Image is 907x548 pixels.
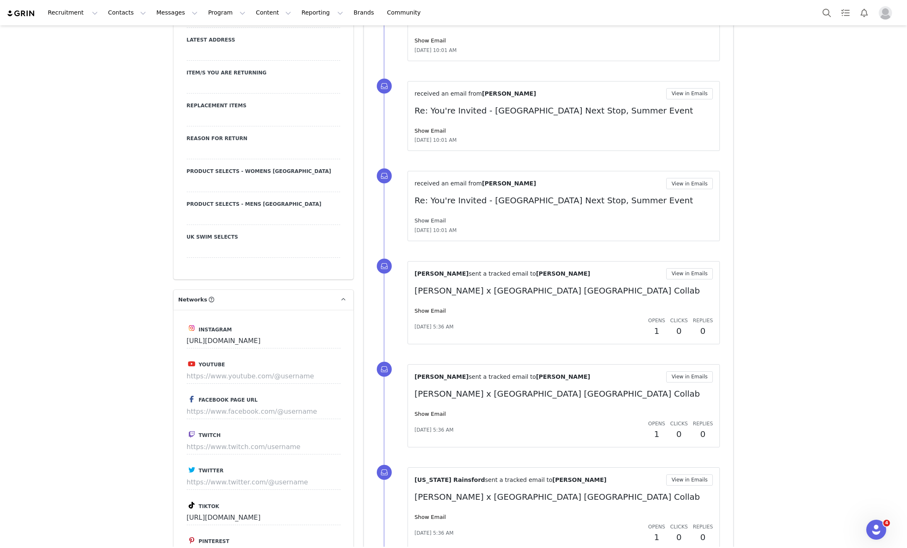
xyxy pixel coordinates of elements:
button: Program [203,3,250,22]
h2: 0 [670,325,687,337]
span: Twitter [199,468,224,474]
span: hesitate to contact us. [171,148,227,154]
img: placeholder-profile.jpg [879,6,892,20]
input: https://www.instagram.com/username [187,333,341,348]
div: Lily ✨ [3,64,283,212]
label: Reason for Return [187,135,340,142]
blockquote: On [DATE] 3:35 pm, [GEOGRAPHIC_DATA] Influencer <[EMAIL_ADDRESS][DOMAIN_NAME]> wrote: [20,90,267,110]
a: Brands [348,3,381,22]
span: 💙 [147,160,154,167]
button: View in Emails [666,268,713,279]
div: Yes of course, I have just chosen my selects from the gifting link [US_STATE] sent to me [DATE] 🫶🏽 [3,51,283,58]
label: UK Swim Selects [187,233,340,241]
a: Instagram [20,206,46,212]
button: Content [251,3,296,22]
span: still interested in collaborating with [GEOGRAPHIC_DATA]. If you have any questions or need [20,141,259,154]
span: information, [127,148,158,154]
a: Show Email [415,411,446,417]
label: Product Selects - WOMENS [GEOGRAPHIC_DATA] [187,168,340,175]
a: Show Email [415,128,446,134]
a: Show Email [415,308,446,314]
button: Recruitment [43,3,103,22]
span: 4 [883,520,890,526]
span: We are looking forward to hearing back from you! [20,160,147,167]
a: Community [382,3,430,22]
span: @citybeachaustralia [20,193,72,199]
span: Clicks [670,524,687,530]
span: [PERSON_NAME] [536,373,590,380]
button: Search [818,3,836,22]
div: Report Suspicious [215,13,277,27]
button: Notifications [855,3,873,22]
h2: 0 [670,531,687,543]
p: Re: You're Invited - [GEOGRAPHIC_DATA] Next Stop, Summer Event [415,104,713,117]
label: Item/s you are returning [187,69,340,77]
span: [US_STATE] Rainsford [415,476,485,483]
a: Show Email [415,514,446,520]
img: instagram.svg [188,325,195,331]
button: Profile [874,6,900,20]
div: This message came from outside your organization. [10,20,125,27]
button: View in Emails [666,474,713,486]
span: Pinterest [199,538,230,544]
p: [PERSON_NAME] [20,173,267,212]
input: https://www.youtube.com/@username [187,369,341,384]
a: Show Email [415,37,446,44]
button: View in Emails [666,88,713,99]
button: View in Emails [666,371,713,383]
h2: 0 [693,428,713,440]
p: [PERSON_NAME] x [GEOGRAPHIC_DATA] [GEOGRAPHIC_DATA] Collab [415,491,713,503]
button: View in Emails [666,178,713,189]
span: additional [102,148,127,154]
a: grin logo [7,10,36,17]
iframe: Intercom live chat [866,520,886,540]
span: sent a tracked email to [485,476,552,483]
span: Opens [648,318,665,323]
span: Networks [178,296,208,304]
h2: 1 [648,531,665,543]
p: [PERSON_NAME] x [GEOGRAPHIC_DATA] [GEOGRAPHIC_DATA] Collab [415,388,713,400]
h2: 1 [648,428,665,440]
span: | [46,206,47,212]
span: Facebook Page URL [199,397,258,403]
span: Instagram [199,327,232,333]
span: [PERSON_NAME] [415,373,469,380]
span: [PERSON_NAME] [482,180,536,187]
div: This Message Is From an External Sender [10,12,125,19]
span: Just reaching out to see if [20,141,86,148]
a: [DOMAIN_NAME] [20,199,67,206]
span: sent a tracked email to [469,270,536,277]
a: TikTok [47,206,64,212]
span: received an email from [415,180,482,187]
span: [PERSON_NAME] [482,90,536,97]
span: [PERSON_NAME] [536,270,590,277]
input: https://www.tiktok.com/@username [187,510,341,525]
span: Clicks [670,318,687,323]
span: Clicks [670,421,687,427]
span: Opens [648,421,665,427]
span: Replies [693,421,713,427]
span: received an email from [415,90,482,97]
button: Contacts [103,3,151,22]
span: [DATE] 5:36 AM [415,323,454,331]
button: Messages [151,3,203,22]
div: Sent from my iPhone [3,71,283,78]
label: Product Selects - MENS [GEOGRAPHIC_DATA] [187,200,340,208]
span: [DATE] 5:36 AM [415,529,454,537]
span: Opens [648,524,665,530]
input: https://www.twitch.com/username [187,439,341,454]
label: Latest Address [187,36,340,44]
a: Show Email [415,217,446,224]
span: [PERSON_NAME] [415,270,469,277]
a: Tasks [836,3,855,22]
span: City Beach Team Social [20,186,82,193]
span: [DATE] 5:36 AM [415,426,454,434]
span: sent a tracked email to [469,373,536,380]
label: Replacement items [187,102,340,109]
span: Warm Regards, [20,173,61,179]
span: you’re [86,141,102,148]
span: Replies [693,318,713,323]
